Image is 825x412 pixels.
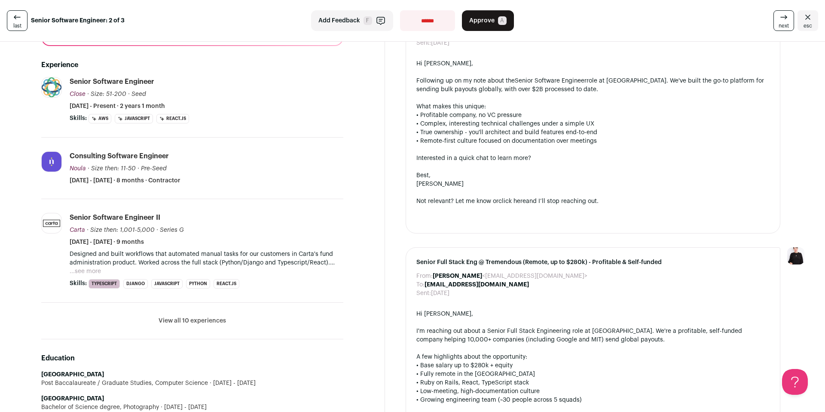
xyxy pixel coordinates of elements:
[498,16,507,25] span: A
[7,10,27,31] a: last
[804,22,812,29] span: esc
[159,403,207,412] span: [DATE] - [DATE]
[70,227,85,233] span: Carta
[416,327,770,344] div: I'm reaching out about a Senior Full Stack Engineering role at [GEOGRAPHIC_DATA]. We're a profita...
[364,16,372,25] span: F
[498,198,526,204] a: click here
[156,114,189,123] li: React.js
[89,279,120,289] li: TypeScript
[89,114,111,123] li: AWS
[416,180,770,188] div: [PERSON_NAME]
[416,378,770,387] div: • Ruby on Rails, React, TypeScript stack
[469,16,495,25] span: Approve
[115,114,153,123] li: JavaScript
[131,91,146,97] span: Seed
[462,10,514,31] button: Approve A
[416,59,770,68] div: Hi [PERSON_NAME],
[416,39,431,47] dt: Sent:
[416,111,770,120] div: • Profitable company, no VC pressure
[41,379,343,387] div: Post Baccalaureate / Graduate Studies, Computer Science
[416,353,770,361] div: A few highlights about the opportunity:
[70,166,86,172] span: Noula
[41,403,343,412] div: Bachelor of Science degree, Photography
[123,279,148,289] li: Django
[160,227,184,233] span: Series G
[88,166,136,172] span: · Size then: 11-50
[433,272,587,280] dd: <[EMAIL_ADDRESS][DOMAIN_NAME]>
[70,250,343,267] p: Designed and built workflows that automated manual tasks for our customers in Carta's fund admini...
[70,279,87,288] span: Skills:
[416,387,770,396] div: • Low-meeting, high-documentation culture
[416,102,770,111] div: What makes this unique:
[137,164,139,173] span: ·
[70,114,87,123] span: Skills:
[70,267,101,276] button: ...see more
[787,247,804,264] img: 9240684-medium_jpg
[13,22,21,29] span: last
[311,10,393,31] button: Add Feedback F
[779,22,789,29] span: next
[87,227,155,233] span: · Size then: 1,001-5,000
[416,128,770,137] div: • True ownership - you'll architect and build features end-to-end
[416,197,770,206] div: Not relevant? Let me know or and I’ll stop reaching out.
[41,396,104,402] strong: [GEOGRAPHIC_DATA]
[41,372,104,378] strong: [GEOGRAPHIC_DATA]
[41,60,343,70] h2: Experience
[141,166,167,172] span: Pre-Seed
[70,238,144,246] span: [DATE] - [DATE] · 9 months
[416,396,770,404] div: • Growing engineering team (~30 people across 5 squads)
[416,171,770,180] div: Best,
[31,16,125,25] strong: Senior Software Engineer: 2 of 3
[515,78,587,84] a: Senior Software Engineer
[425,282,529,288] b: [EMAIL_ADDRESS][DOMAIN_NAME]
[214,279,239,289] li: React.js
[773,10,794,31] a: next
[416,370,770,378] div: • Fully remote in the [GEOGRAPHIC_DATA]
[70,176,180,185] span: [DATE] - [DATE] · 8 months · Contractor
[159,317,226,325] button: View all 10 experiences
[70,102,165,111] span: [DATE] - Present · 2 years 1 month
[416,361,770,370] div: • Base salary up to $280k + equity
[416,154,770,163] div: Interested in a quick chat to learn more?
[186,279,210,289] li: Python
[70,91,86,97] span: Close
[797,10,818,31] a: Close
[416,77,770,94] div: Following up on my note about the role at [GEOGRAPHIC_DATA]. We've built the go-to platform for s...
[151,279,183,289] li: JavaScript
[128,90,130,98] span: ·
[208,379,256,387] span: [DATE] - [DATE]
[431,289,449,298] dd: [DATE]
[156,226,158,234] span: ·
[431,39,449,47] dd: [DATE]
[70,151,169,161] div: Consulting Software Engineer
[318,16,360,25] span: Add Feedback
[42,77,61,97] img: a2414726cb8ad4da2b698a12e8b73ff02d6442907af0676a52c70779ceb19c6b.png
[782,369,808,395] iframe: Help Scout Beacon - Open
[416,120,770,128] div: • Complex, interesting technical challenges under a simple UX
[416,272,433,280] dt: From:
[70,213,160,222] div: Senior Software Engineer II
[433,273,482,279] b: [PERSON_NAME]
[87,91,126,97] span: · Size: 51-200
[416,137,770,145] div: • Remote-first culture focused on documentation over meetings
[42,218,61,229] img: d7dfadc297c99bc27822ca378a8ebf6941298a9d2dae8c5160ae05f323425543.jpg
[416,280,425,289] dt: To:
[416,289,431,298] dt: Sent:
[416,310,770,318] div: Hi [PERSON_NAME],
[41,353,343,363] h2: Education
[42,152,61,172] img: 4ee52e26bb226461fd5c1721d180902e61e7b3894a9fa795bf4f2d638569b7c1.jpg
[416,258,770,267] span: Senior Full Stack Eng @ Tremendous (Remote, up to $280k) - Profitable & Self-funded
[70,77,154,86] div: Senior Software Engineer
